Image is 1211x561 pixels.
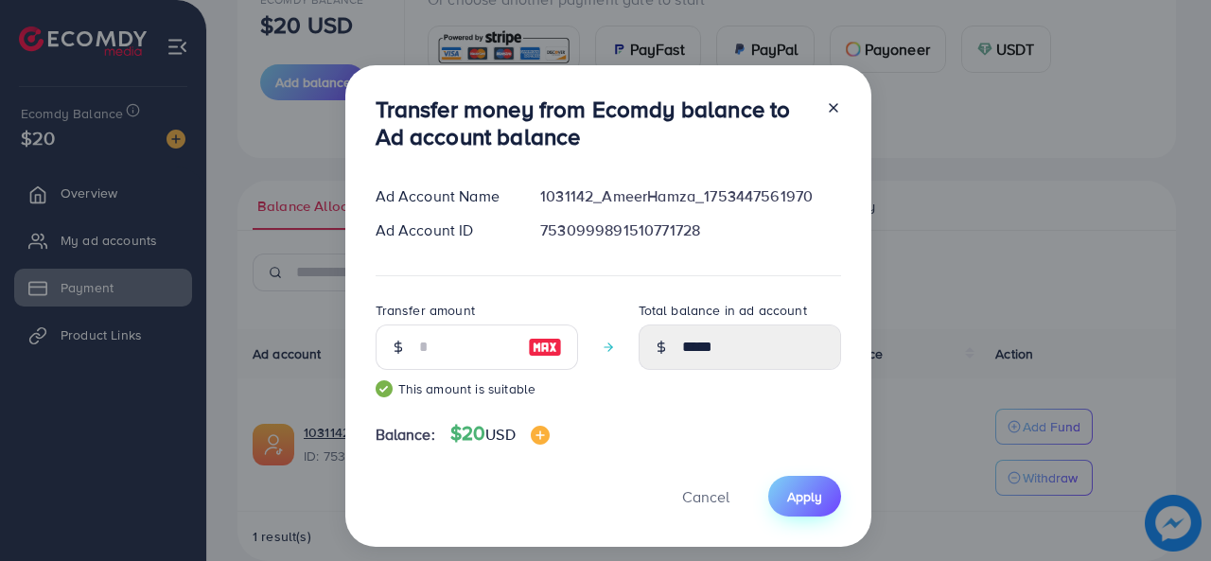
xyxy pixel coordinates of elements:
h4: $20 [450,422,550,446]
small: This amount is suitable [376,379,578,398]
span: Apply [787,487,822,506]
span: Cancel [682,486,729,507]
button: Apply [768,476,841,517]
span: USD [485,424,515,445]
div: Ad Account Name [360,185,526,207]
div: 7530999891510771728 [525,219,855,241]
label: Transfer amount [376,301,475,320]
div: 1031142_AmeerHamza_1753447561970 [525,185,855,207]
div: Ad Account ID [360,219,526,241]
button: Cancel [658,476,753,517]
label: Total balance in ad account [639,301,807,320]
img: image [531,426,550,445]
h3: Transfer money from Ecomdy balance to Ad account balance [376,96,811,150]
span: Balance: [376,424,435,446]
img: guide [376,380,393,397]
img: image [528,336,562,359]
